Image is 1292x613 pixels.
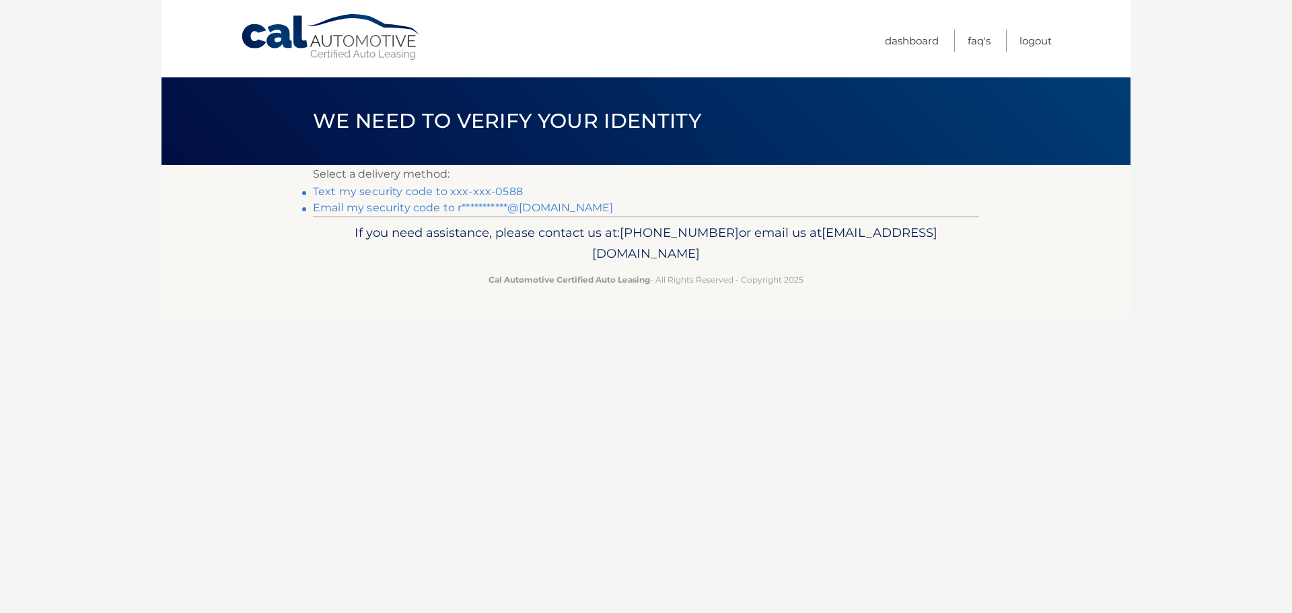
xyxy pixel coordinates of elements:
span: [PHONE_NUMBER] [620,225,739,240]
a: Dashboard [885,30,939,52]
p: Select a delivery method: [313,165,979,184]
strong: Cal Automotive Certified Auto Leasing [489,275,650,285]
p: - All Rights Reserved - Copyright 2025 [322,273,970,287]
a: Cal Automotive [240,13,422,61]
span: We need to verify your identity [313,108,701,133]
a: FAQ's [968,30,991,52]
a: Logout [1019,30,1052,52]
p: If you need assistance, please contact us at: or email us at [322,222,970,265]
a: Text my security code to xxx-xxx-0588 [313,185,523,198]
